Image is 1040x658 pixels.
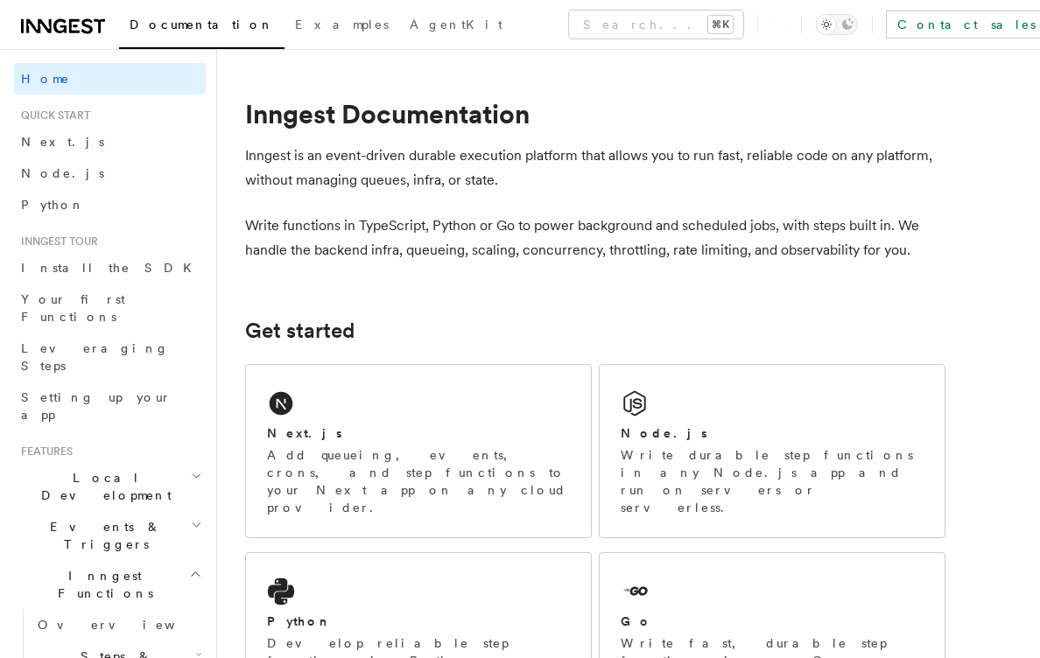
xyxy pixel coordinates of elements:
p: Write durable step functions in any Node.js app and run on servers or serverless. [621,446,924,516]
a: Node.jsWrite durable step functions in any Node.js app and run on servers or serverless. [599,364,945,538]
a: Next.jsAdd queueing, events, crons, and step functions to your Next app on any cloud provider. [245,364,592,538]
span: Quick start [14,108,90,122]
span: Leveraging Steps [21,341,169,373]
button: Events & Triggers [14,511,206,560]
button: Search...⌘K [569,10,743,38]
span: Local Development [14,469,191,504]
a: Documentation [119,5,285,49]
span: Documentation [130,17,274,31]
h1: Inngest Documentation [245,98,945,129]
span: Home [21,70,70,87]
a: Next.js [14,126,206,157]
span: Your first Functions [21,292,125,324]
button: Toggle dark mode [816,14,858,35]
a: Overview [31,609,206,640]
span: Install the SDK [21,261,202,275]
a: Examples [285,5,399,47]
span: Features [14,444,73,458]
a: Install the SDK [14,252,206,283]
span: AgentKit [410,17,502,31]
a: Get started [245,318,355,343]
span: Overview [38,618,218,632]
h2: Python [267,612,332,630]
span: Inngest Functions [14,567,189,602]
a: AgentKit [399,5,513,47]
span: Examples [295,17,389,31]
span: Inngest tour [14,234,98,248]
span: Node.js [21,166,104,180]
a: Your first Functions [14,283,206,332]
h2: Node.js [621,424,707,442]
span: Python [21,198,85,212]
h2: Go [621,612,652,630]
a: Python [14,189,206,220]
p: Inngest is an event-driven durable execution platform that allows you to run fast, reliable code ... [245,143,945,192]
p: Write functions in TypeScript, Python or Go to power background and scheduled jobs, with steps bu... [245,213,945,262]
span: Next.js [21,135,104,149]
span: Events & Triggers [14,518,191,553]
p: Add queueing, events, crons, and step functions to your Next app on any cloud provider. [267,446,570,516]
button: Inngest Functions [14,560,206,609]
a: Node.js [14,157,206,189]
kbd: ⌘K [708,16,733,33]
span: Setting up your app [21,390,172,422]
h2: Next.js [267,424,342,442]
a: Setting up your app [14,381,206,430]
a: Leveraging Steps [14,332,206,381]
button: Local Development [14,462,206,511]
a: Home [14,63,206,94]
